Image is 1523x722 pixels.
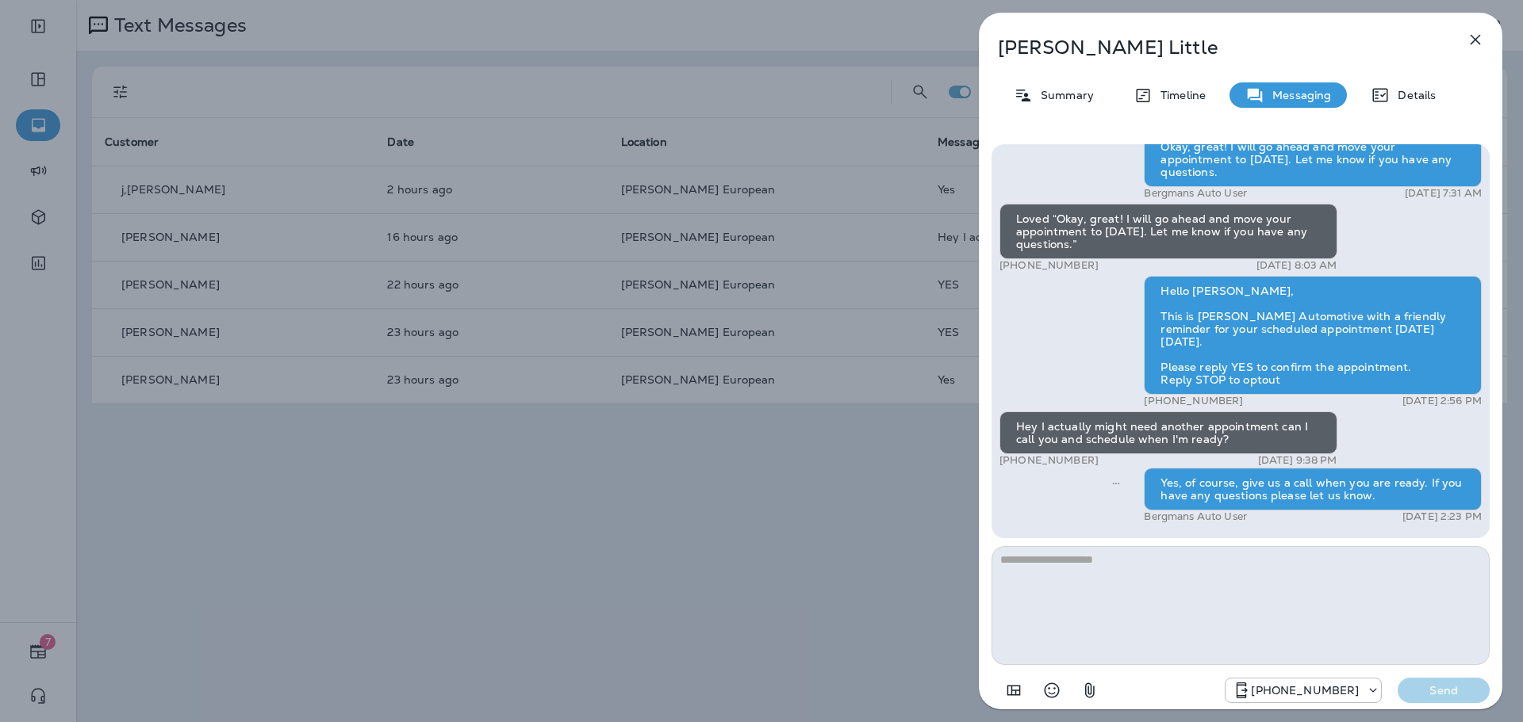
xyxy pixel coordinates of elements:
[1144,510,1247,523] p: Bergmans Auto User
[1402,510,1482,523] p: [DATE] 2:23 PM
[1390,89,1436,101] p: Details
[1402,395,1482,407] p: [DATE] 2:56 PM
[999,259,1099,272] p: [PHONE_NUMBER]
[999,454,1099,467] p: [PHONE_NUMBER]
[1258,454,1337,467] p: [DATE] 9:38 PM
[1226,681,1381,700] div: +1 (813) 428-9920
[999,411,1337,454] div: Hey I actually might need another appointment can I call you and schedule when I'm ready?
[1144,395,1243,407] p: [PHONE_NUMBER]
[998,36,1431,59] p: [PERSON_NAME] Little
[999,204,1337,259] div: Loved “Okay, great! I will go ahead and move your appointment to [DATE]. Let me know if you have ...
[1033,89,1094,101] p: Summary
[1153,89,1206,101] p: Timeline
[1405,187,1482,200] p: [DATE] 7:31 AM
[1144,187,1247,200] p: Bergmans Auto User
[1112,475,1120,489] span: Sent
[1036,674,1068,706] button: Select an emoji
[1144,276,1482,395] div: Hello [PERSON_NAME], This is [PERSON_NAME] Automotive with a friendly reminder for your scheduled...
[1264,89,1331,101] p: Messaging
[1256,259,1337,272] p: [DATE] 8:03 AM
[1144,132,1482,187] div: Okay, great! I will go ahead and move your appointment to [DATE]. Let me know if you have any que...
[998,674,1030,706] button: Add in a premade template
[1251,684,1359,697] p: [PHONE_NUMBER]
[1144,468,1482,510] div: Yes, of course, give us a call when you are ready. If you have any questions please let us know.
